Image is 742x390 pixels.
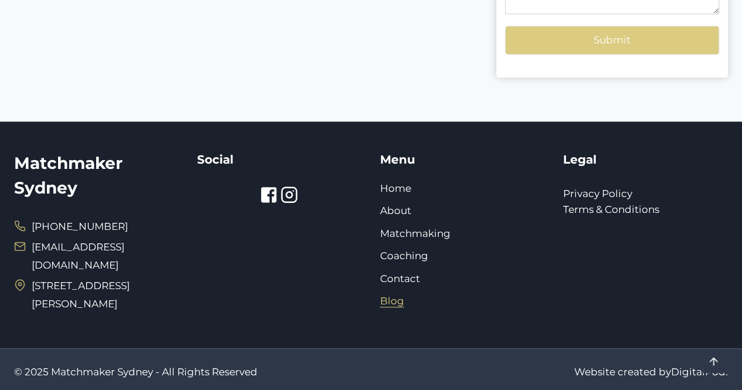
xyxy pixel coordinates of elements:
a: Matchmaking [380,228,450,239]
a: Scroll to top [703,351,724,372]
a: [PHONE_NUMBER] [14,218,128,236]
a: DigitalPod [671,366,726,378]
a: Coaching [380,250,428,262]
a: Terms & Conditions [563,204,659,215]
a: Blog [380,295,404,307]
a: About [380,205,411,216]
span: [STREET_ADDRESS][PERSON_NAME] [32,277,179,313]
p: © 2025 Matchmaker Sydney - All Rights Reserved [14,364,362,380]
a: Home [380,182,411,194]
p: Website created by . [380,364,729,380]
h2: Matchmaker Sydney [14,151,179,200]
h5: Social [197,151,362,168]
span: [PHONE_NUMBER] [32,218,128,236]
a: Contact [380,273,420,284]
a: [EMAIL_ADDRESS][DOMAIN_NAME] [32,241,124,271]
a: Privacy Policy [563,188,632,199]
h5: Legal [563,151,728,168]
button: Submit [505,26,719,55]
h5: Menu [380,151,546,168]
